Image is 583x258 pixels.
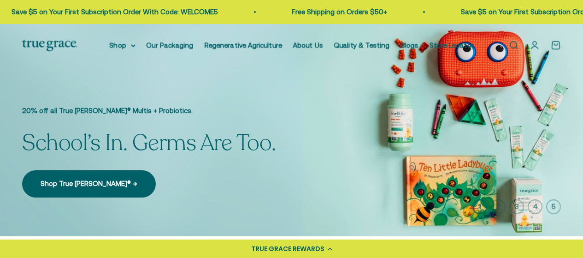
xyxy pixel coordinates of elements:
[509,199,524,214] button: 3
[401,41,418,49] a: Blogs
[491,199,506,214] button: 2
[22,105,276,116] p: 20% off all True [PERSON_NAME]® Multis + Probiotics.
[205,41,282,49] a: Regenerative Agriculture
[147,41,194,49] a: Our Packaging
[528,199,542,214] button: 4
[22,170,156,197] a: Shop True [PERSON_NAME]® →
[430,41,474,49] a: Store Locator
[251,244,324,254] div: TRUE GRACE REWARDS
[22,128,276,158] split-lines: School’s In. Germs Are Too.
[12,6,218,18] p: Save $5 on Your First Subscription Order With Code: WELCOME5
[292,8,387,16] a: Free Shipping on Orders $50+
[334,41,390,49] a: Quality & Testing
[110,40,135,51] summary: Shop
[472,199,487,214] button: 1
[546,199,561,214] button: 5
[293,41,323,49] a: About Us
